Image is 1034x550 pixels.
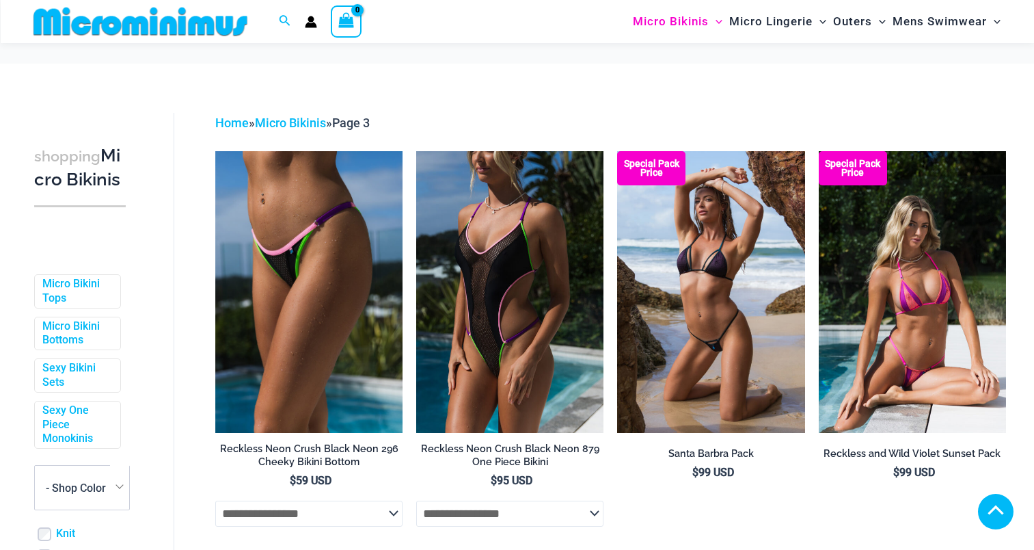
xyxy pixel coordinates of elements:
[617,159,685,177] b: Special Pack Price
[629,4,726,39] a: Micro BikinisMenu ToggleMenu Toggle
[633,4,709,39] span: Micro Bikinis
[416,443,603,468] h2: Reckless Neon Crush Black Neon 879 One Piece Bikini
[215,116,249,130] a: Home
[290,474,331,487] bdi: 59 USD
[491,474,497,487] span: $
[987,4,1001,39] span: Menu Toggle
[617,447,804,465] a: Santa Barbra Pack
[617,447,804,460] h2: Santa Barbra Pack
[28,6,253,37] img: MM SHOP LOGO FLAT
[42,319,110,348] a: Micro Bikini Bottoms
[893,466,899,479] span: $
[331,5,362,37] a: View Shopping Cart, empty
[332,116,370,130] span: Page 3
[893,466,935,479] bdi: 99 USD
[215,443,403,468] h2: Reckless Neon Crush Black Neon 296 Cheeky Bikini Bottom
[729,4,813,39] span: Micro Lingerie
[279,13,291,30] a: Search icon link
[819,447,1006,460] h2: Reckless and Wild Violet Sunset Pack
[46,482,106,495] span: - Shop Color
[305,16,317,28] a: Account icon link
[42,361,110,390] a: Sexy Bikini Sets
[813,4,826,39] span: Menu Toggle
[215,151,403,432] img: Reckless Neon Crush Black Neon 296 Cheeky 02
[893,4,987,39] span: Mens Swimwear
[692,466,734,479] bdi: 99 USD
[42,404,110,446] a: Sexy One Piece Monokinis
[42,277,110,306] a: Micro Bikini Tops
[215,443,403,473] a: Reckless Neon Crush Black Neon 296 Cheeky Bikini Bottom
[35,466,129,510] span: - Shop Color
[819,159,887,177] b: Special Pack Price
[833,4,872,39] span: Outers
[416,443,603,473] a: Reckless Neon Crush Black Neon 879 One Piece Bikini
[416,151,603,432] img: Reckless Neon Crush Black Neon 879 One Piece 01
[692,466,698,479] span: $
[726,4,830,39] a: Micro LingerieMenu ToggleMenu Toggle
[56,527,75,541] a: Knit
[491,474,532,487] bdi: 95 USD
[34,144,126,192] h3: Micro Bikinis
[290,474,296,487] span: $
[215,116,370,130] span: » »
[215,151,403,432] a: Reckless Neon Crush Black Neon 296 Cheeky 02Reckless Neon Crush Black Neon 296 Cheeky 01Reckless ...
[255,116,326,130] a: Micro Bikinis
[819,447,1006,465] a: Reckless and Wild Violet Sunset Pack
[830,4,889,39] a: OutersMenu ToggleMenu Toggle
[872,4,886,39] span: Menu Toggle
[416,151,603,432] a: Reckless Neon Crush Black Neon 879 One Piece 01Reckless Neon Crush Black Neon 879 One Piece 09Rec...
[617,151,804,432] a: Santa Barbra Purple Turquoise 305 Top 4118 Bottom 09v2 Santa Barbra Purple Turquoise 305 Top 4118...
[709,4,722,39] span: Menu Toggle
[889,4,1004,39] a: Mens SwimwearMenu ToggleMenu Toggle
[34,148,100,165] span: shopping
[819,151,1006,432] img: Reckless and Wild Violet Sunset 306 Top 466 Bottom 06
[819,151,1006,432] a: Reckless and Wild Violet Sunset 306 Top 466 Bottom 06 Reckless and Wild Violet Sunset 306 Top 466...
[617,151,804,432] img: Santa Barbra Purple Turquoise 305 Top 4118 Bottom 09v2
[34,465,130,510] span: - Shop Color
[627,2,1007,41] nav: Site Navigation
